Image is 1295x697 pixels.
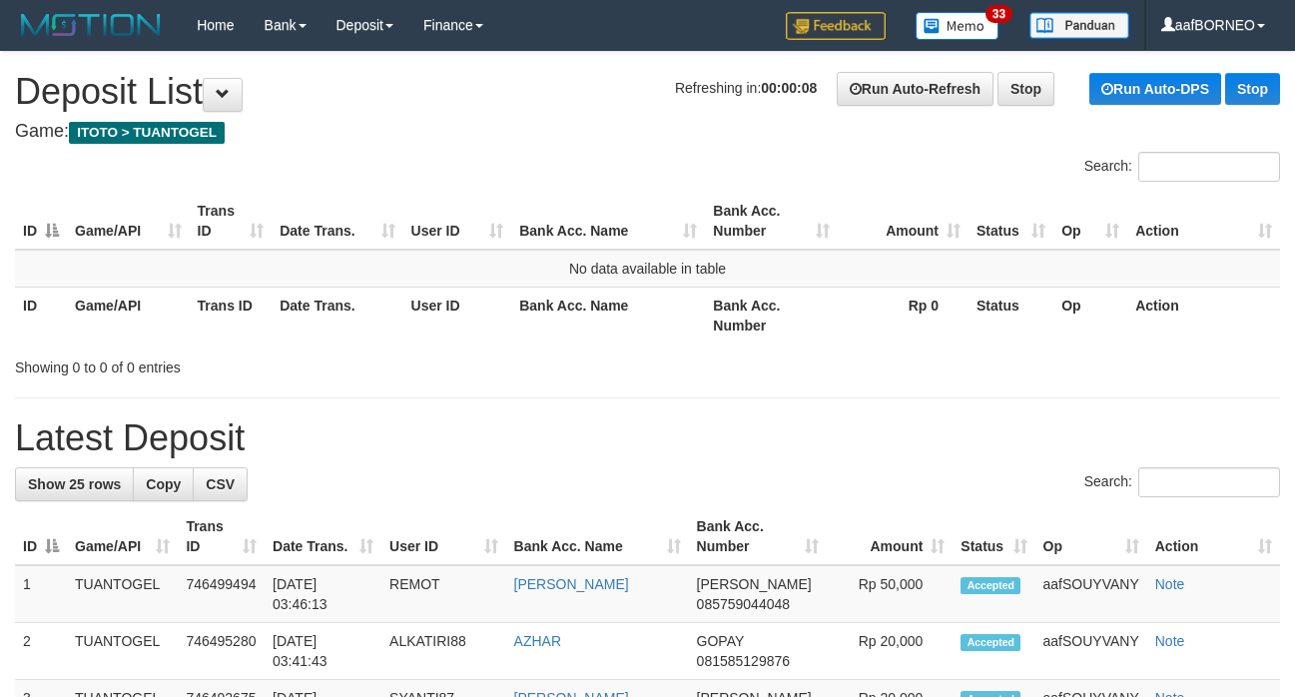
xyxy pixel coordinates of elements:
th: Trans ID: activate to sort column ascending [178,508,265,565]
span: Copy 085759044048 to clipboard [697,596,790,612]
img: Feedback.jpg [786,12,886,40]
th: Status [969,287,1053,344]
th: Bank Acc. Number [705,287,838,344]
span: 33 [985,5,1012,23]
td: Rp 50,000 [827,565,953,623]
a: Stop [1225,73,1280,105]
input: Search: [1138,467,1280,497]
td: Rp 20,000 [827,623,953,680]
th: Op: activate to sort column ascending [1035,508,1147,565]
th: User ID: activate to sort column ascending [381,508,506,565]
td: aafSOUYVANY [1035,565,1147,623]
th: Bank Acc. Number: activate to sort column ascending [705,193,838,250]
td: 746499494 [178,565,265,623]
span: Copy 081585129876 to clipboard [697,653,790,669]
th: Game/API: activate to sort column ascending [67,508,178,565]
td: [DATE] 03:41:43 [265,623,381,680]
th: ID: activate to sort column descending [15,193,67,250]
th: Bank Acc. Name [511,287,705,344]
td: REMOT [381,565,506,623]
span: GOPAY [697,633,744,649]
label: Search: [1084,467,1280,497]
input: Search: [1138,152,1280,182]
td: aafSOUYVANY [1035,623,1147,680]
span: [PERSON_NAME] [697,576,812,592]
th: Bank Acc. Number: activate to sort column ascending [689,508,827,565]
span: CSV [206,476,235,492]
th: Game/API [67,287,190,344]
td: No data available in table [15,250,1280,288]
span: Accepted [961,577,1020,594]
th: ID [15,287,67,344]
td: 746495280 [178,623,265,680]
th: Op [1053,287,1127,344]
a: CSV [193,467,248,501]
span: ITOTO > TUANTOGEL [69,122,225,144]
th: Rp 0 [838,287,969,344]
th: User ID: activate to sort column ascending [403,193,512,250]
th: Amount: activate to sort column ascending [827,508,953,565]
th: Date Trans. [272,287,402,344]
a: Show 25 rows [15,467,134,501]
th: Action: activate to sort column ascending [1127,193,1280,250]
span: Copy [146,476,181,492]
a: Note [1155,576,1185,592]
label: Search: [1084,152,1280,182]
td: TUANTOGEL [67,565,178,623]
a: Copy [133,467,194,501]
div: Showing 0 to 0 of 0 entries [15,349,524,377]
img: Button%20Memo.svg [916,12,999,40]
th: Op: activate to sort column ascending [1053,193,1127,250]
th: Status: activate to sort column ascending [953,508,1034,565]
th: Trans ID: activate to sort column ascending [190,193,273,250]
h1: Latest Deposit [15,418,1280,458]
td: 1 [15,565,67,623]
th: User ID [403,287,512,344]
h4: Game: [15,122,1280,142]
img: MOTION_logo.png [15,10,167,40]
th: Action: activate to sort column ascending [1147,508,1280,565]
th: Game/API: activate to sort column ascending [67,193,190,250]
a: Stop [997,72,1054,106]
td: TUANTOGEL [67,623,178,680]
th: Date Trans.: activate to sort column ascending [272,193,402,250]
th: ID: activate to sort column descending [15,508,67,565]
th: Date Trans.: activate to sort column ascending [265,508,381,565]
a: Run Auto-Refresh [837,72,993,106]
th: Amount: activate to sort column ascending [838,193,969,250]
h1: Deposit List [15,72,1280,112]
th: Action [1127,287,1280,344]
span: Show 25 rows [28,476,121,492]
span: Accepted [961,634,1020,651]
a: [PERSON_NAME] [514,576,629,592]
th: Bank Acc. Name: activate to sort column ascending [511,193,705,250]
a: AZHAR [514,633,561,649]
th: Status: activate to sort column ascending [969,193,1053,250]
td: [DATE] 03:46:13 [265,565,381,623]
a: Note [1155,633,1185,649]
td: ALKATIRI88 [381,623,506,680]
th: Bank Acc. Name: activate to sort column ascending [506,508,689,565]
img: panduan.png [1029,12,1129,39]
a: Run Auto-DPS [1089,73,1221,105]
th: Trans ID [190,287,273,344]
span: Refreshing in: [675,80,817,96]
strong: 00:00:08 [761,80,817,96]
